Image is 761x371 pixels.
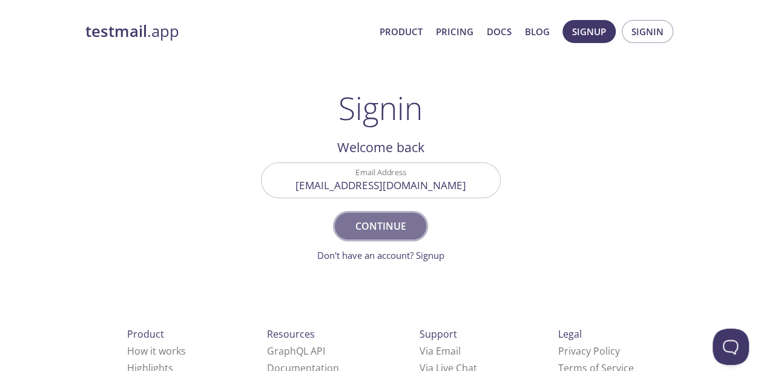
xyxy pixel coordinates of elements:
button: Continue [335,213,426,239]
span: Product [127,327,164,341]
a: Privacy Policy [558,344,620,358]
a: GraphQL API [267,344,325,358]
a: Blog [525,24,550,39]
button: Signup [562,20,616,43]
span: Resources [267,327,315,341]
span: Signup [572,24,606,39]
a: How it works [127,344,186,358]
span: Signin [631,24,664,39]
a: Docs [487,24,512,39]
button: Signin [622,20,673,43]
a: Pricing [436,24,473,39]
strong: testmail [85,21,147,42]
h1: Signin [338,90,423,126]
span: Support [420,327,457,341]
a: testmail.app [85,21,370,42]
span: Legal [558,327,582,341]
span: Continue [348,218,412,235]
a: Via Email [420,344,461,358]
h2: Welcome back [261,137,501,158]
iframe: Help Scout Beacon - Open [713,329,749,365]
a: Don't have an account? Signup [317,249,444,261]
a: Product [380,24,423,39]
